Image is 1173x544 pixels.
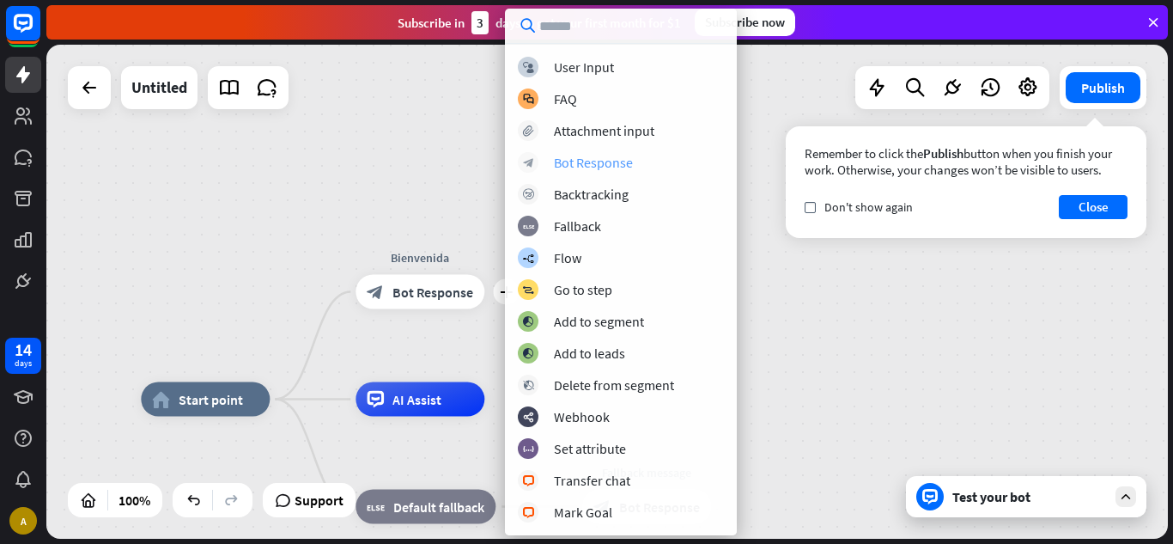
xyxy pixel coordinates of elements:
i: plus [500,286,513,298]
span: Default fallback [393,498,484,516]
div: Delete from segment [554,376,674,394]
i: webhooks [523,412,534,423]
div: Subscribe in days to get your first month for $1 [398,11,681,34]
i: block_attachment [523,125,534,137]
span: Publish [923,145,963,162]
div: days [15,358,32,370]
div: 3 [471,11,489,34]
span: Start point [179,391,243,408]
span: AI Assist [392,391,441,408]
div: Bot Response [554,154,633,171]
i: block_user_input [523,62,534,73]
span: Don't show again [824,199,913,215]
div: A [9,507,37,535]
div: Fallback [554,217,601,235]
button: Close [1059,195,1127,219]
div: Webhook [554,408,610,425]
i: block_goto [522,284,534,296]
button: Publish [1066,72,1140,103]
div: Remember to click the button when you finish your work. Otherwise, your changes won’t be visible ... [805,145,1127,178]
div: Add to segment [554,313,644,330]
i: block_add_to_segment [522,316,534,327]
i: block_delete_from_segment [523,380,534,391]
i: block_livechat [522,507,535,518]
i: block_livechat [522,475,535,486]
div: Backtracking [554,186,629,203]
i: block_fallback [367,498,385,516]
div: User Input [554,58,614,76]
div: 14 [15,342,32,358]
div: Flow [554,249,581,266]
div: FAQ [554,90,577,107]
div: Subscribe now [695,9,795,36]
div: Mark Goal [554,504,612,521]
i: block_bot_response [367,284,384,301]
div: Add to leads [554,345,625,362]
i: block_faq [523,94,534,105]
div: Untitled [131,66,187,109]
i: block_backtracking [523,189,534,200]
div: Transfer chat [554,472,630,489]
div: 100% [113,486,155,514]
div: Bienvenida [343,249,497,266]
a: 14 days [5,338,41,374]
span: Bot Response [392,284,473,301]
div: Set attribute [554,440,626,457]
div: Test your bot [952,488,1107,505]
i: builder_tree [522,253,534,264]
i: block_add_to_segment [522,348,534,359]
i: home_2 [152,391,170,408]
div: Attachment input [554,122,654,139]
button: Open LiveChat chat widget [14,7,65,58]
span: Support [295,486,343,514]
i: block_bot_response [523,157,534,168]
div: Go to step [554,281,612,298]
i: block_fallback [523,221,534,232]
i: block_set_attribute [523,443,534,455]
